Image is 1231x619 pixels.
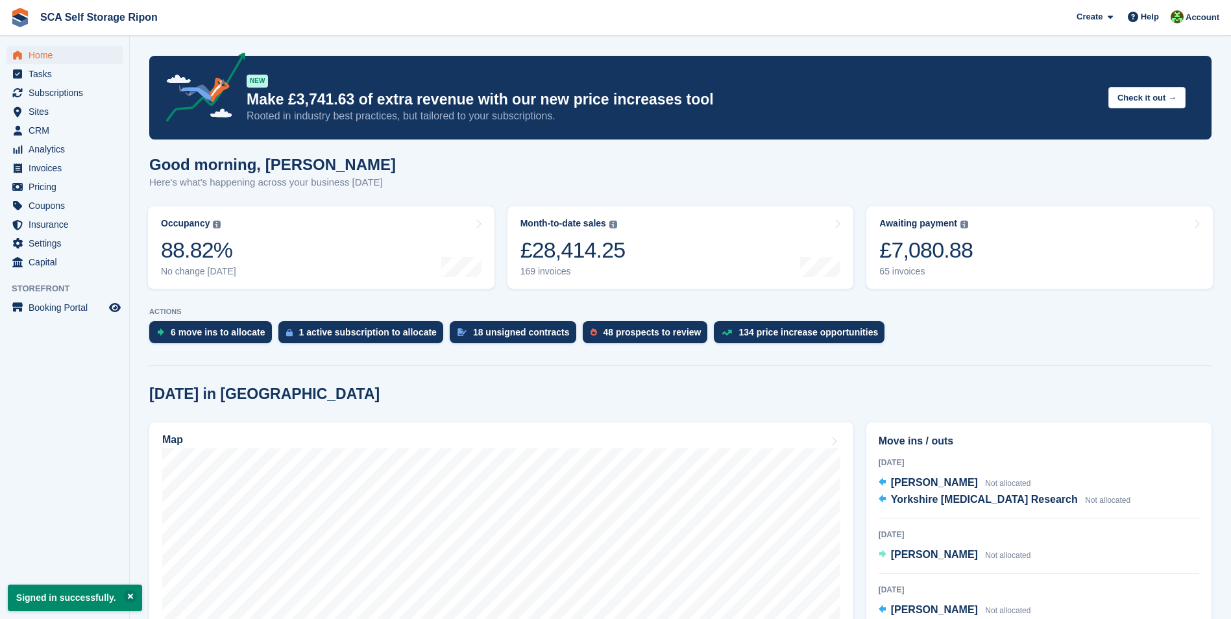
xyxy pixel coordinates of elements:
[891,477,978,488] span: [PERSON_NAME]
[6,298,123,317] a: menu
[162,434,183,446] h2: Map
[247,75,268,88] div: NEW
[879,547,1031,564] a: [PERSON_NAME] Not allocated
[10,8,30,27] img: stora-icon-8386f47178a22dfd0bd8f6a31ec36ba5ce8667c1dd55bd0f319d3a0aa187defe.svg
[6,159,123,177] a: menu
[6,253,123,271] a: menu
[29,140,106,158] span: Analytics
[286,328,293,337] img: active_subscription_to_allocate_icon-d502201f5373d7db506a760aba3b589e785aa758c864c3986d89f69b8ff3...
[149,321,278,350] a: 6 move ins to allocate
[149,156,396,173] h1: Good morning, [PERSON_NAME]
[157,328,164,336] img: move_ins_to_allocate_icon-fdf77a2bb77ea45bf5b3d319d69a93e2d87916cf1d5bf7949dd705db3b84f3ca.svg
[299,327,437,337] div: 1 active subscription to allocate
[6,215,123,234] a: menu
[450,321,583,350] a: 18 unsigned contracts
[213,221,221,228] img: icon-info-grey-7440780725fd019a000dd9b08b2336e03edf1995a4989e88bcd33f0948082b44.svg
[29,65,106,83] span: Tasks
[35,6,163,28] a: SCA Self Storage Ripon
[891,494,1078,505] span: Yorkshire [MEDICAL_DATA] Research
[879,492,1131,509] a: Yorkshire [MEDICAL_DATA] Research Not allocated
[171,327,265,337] div: 6 move ins to allocate
[879,266,973,277] div: 65 invoices
[520,218,606,229] div: Month-to-date sales
[161,218,210,229] div: Occupancy
[161,237,236,263] div: 88.82%
[29,234,106,252] span: Settings
[473,327,570,337] div: 18 unsigned contracts
[148,206,494,289] a: Occupancy 88.82% No change [DATE]
[891,604,978,615] span: [PERSON_NAME]
[155,53,246,127] img: price-adjustments-announcement-icon-8257ccfd72463d97f412b2fc003d46551f7dbcb40ab6d574587a9cd5c0d94...
[29,298,106,317] span: Booking Portal
[1085,496,1130,505] span: Not allocated
[12,282,129,295] span: Storefront
[8,585,142,611] p: Signed in successfully.
[985,551,1030,560] span: Not allocated
[722,330,732,335] img: price_increase_opportunities-93ffe204e8149a01c8c9dc8f82e8f89637d9d84a8eef4429ea346261dce0b2c0.svg
[457,328,467,336] img: contract_signature_icon-13c848040528278c33f63329250d36e43548de30e8caae1d1a13099fd9432cc5.svg
[866,206,1213,289] a: Awaiting payment £7,080.88 65 invoices
[960,221,968,228] img: icon-info-grey-7440780725fd019a000dd9b08b2336e03edf1995a4989e88bcd33f0948082b44.svg
[107,300,123,315] a: Preview store
[278,321,450,350] a: 1 active subscription to allocate
[609,221,617,228] img: icon-info-grey-7440780725fd019a000dd9b08b2336e03edf1995a4989e88bcd33f0948082b44.svg
[879,602,1031,619] a: [PERSON_NAME] Not allocated
[6,234,123,252] a: menu
[879,529,1199,540] div: [DATE]
[879,237,973,263] div: £7,080.88
[583,321,714,350] a: 48 prospects to review
[29,178,106,196] span: Pricing
[1108,87,1186,108] button: Check it out →
[738,327,878,337] div: 134 price increase opportunities
[6,121,123,140] a: menu
[1141,10,1159,23] span: Help
[879,433,1199,449] h2: Move ins / outs
[6,65,123,83] a: menu
[6,197,123,215] a: menu
[879,584,1199,596] div: [DATE]
[29,103,106,121] span: Sites
[985,479,1030,488] span: Not allocated
[714,321,891,350] a: 134 price increase opportunities
[29,197,106,215] span: Coupons
[29,159,106,177] span: Invoices
[29,121,106,140] span: CRM
[149,308,1212,316] p: ACTIONS
[29,46,106,64] span: Home
[6,140,123,158] a: menu
[6,178,123,196] a: menu
[891,549,978,560] span: [PERSON_NAME]
[507,206,854,289] a: Month-to-date sales £28,414.25 169 invoices
[1171,10,1184,23] img: Kelly Neesham
[29,253,106,271] span: Capital
[1186,11,1219,24] span: Account
[29,215,106,234] span: Insurance
[879,218,957,229] div: Awaiting payment
[879,457,1199,468] div: [DATE]
[29,84,106,102] span: Subscriptions
[985,606,1030,615] span: Not allocated
[520,266,626,277] div: 169 invoices
[149,385,380,403] h2: [DATE] in [GEOGRAPHIC_DATA]
[6,46,123,64] a: menu
[149,175,396,190] p: Here's what's happening across your business [DATE]
[6,103,123,121] a: menu
[247,90,1098,109] p: Make £3,741.63 of extra revenue with our new price increases tool
[520,237,626,263] div: £28,414.25
[6,84,123,102] a: menu
[603,327,701,337] div: 48 prospects to review
[591,328,597,336] img: prospect-51fa495bee0391a8d652442698ab0144808aea92771e9ea1ae160a38d050c398.svg
[161,266,236,277] div: No change [DATE]
[879,475,1031,492] a: [PERSON_NAME] Not allocated
[247,109,1098,123] p: Rooted in industry best practices, but tailored to your subscriptions.
[1077,10,1103,23] span: Create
